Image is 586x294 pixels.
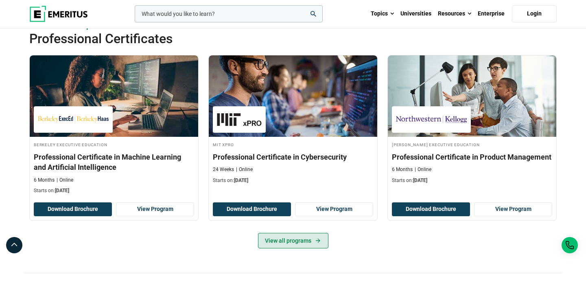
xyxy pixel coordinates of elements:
[209,55,377,137] img: Professional Certificate in Cybersecurity | Online Technology Course
[213,141,373,148] h4: MIT xPRO
[396,110,467,129] img: Kellogg Executive Education
[258,233,328,248] a: View all programs
[392,166,413,173] p: 6 Months
[388,55,556,137] img: Professional Certificate in Product Management | Online Product Design and Innovation Course
[116,202,194,216] a: View Program
[34,187,194,194] p: Starts on:
[388,55,556,188] a: Product Design and Innovation Course by Kellogg Executive Education - September 4, 2025 Kellogg E...
[34,177,55,184] p: 6 Months
[34,152,194,172] h3: Professional Certificate in Machine Learning and Artificial Intelligence
[234,178,248,183] span: [DATE]
[213,166,234,173] p: 24 Weeks
[34,141,194,148] h4: Berkeley Executive Education
[135,5,323,22] input: woocommerce-product-search-field-0
[30,55,198,137] img: Professional Certificate in Machine Learning and Artificial Intelligence | Online AI and Machine ...
[295,202,373,216] a: View Program
[29,31,504,47] h2: Professional Certificates
[213,202,291,216] button: Download Brochure
[30,55,198,198] a: AI and Machine Learning Course by Berkeley Executive Education - August 28, 2025 Berkeley Executi...
[209,55,377,188] a: Technology Course by MIT xPRO - August 21, 2025 MIT xPRO MIT xPRO Professional Certificate in Cyb...
[512,5,557,22] a: Login
[213,177,373,184] p: Starts on:
[415,166,431,173] p: Online
[392,202,470,216] button: Download Brochure
[474,202,552,216] a: View Program
[38,110,109,129] img: Berkeley Executive Education
[213,152,373,162] h3: Professional Certificate in Cybersecurity
[392,152,552,162] h3: Professional Certificate in Product Management
[55,188,69,193] span: [DATE]
[392,141,552,148] h4: [PERSON_NAME] Executive Education
[217,110,262,129] img: MIT xPRO
[413,178,427,183] span: [DATE]
[392,177,552,184] p: Starts on:
[236,166,253,173] p: Online
[34,202,112,216] button: Download Brochure
[57,177,73,184] p: Online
